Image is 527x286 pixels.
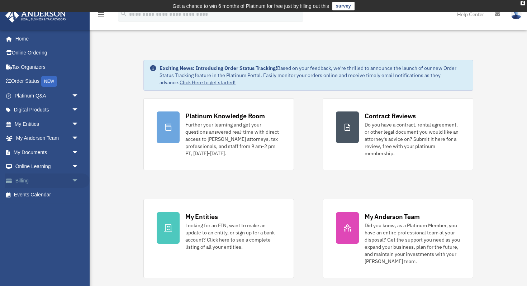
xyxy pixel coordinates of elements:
span: arrow_drop_down [72,159,86,174]
div: NEW [41,76,57,87]
strong: Exciting News: Introducing Order Status Tracking! [160,65,277,71]
div: My Anderson Team [365,212,420,221]
div: Looking for an EIN, want to make an update to an entity, or sign up for a bank account? Click her... [185,222,281,251]
div: Further your learning and get your questions answered real-time with direct access to [PERSON_NAM... [185,121,281,157]
a: Online Ordering [5,46,90,60]
div: Do you have a contract, rental agreement, or other legal document you would like an attorney's ad... [365,121,460,157]
a: Billingarrow_drop_down [5,173,90,188]
span: arrow_drop_down [72,173,86,188]
a: My Entities Looking for an EIN, want to make an update to an entity, or sign up for a bank accoun... [143,199,294,278]
a: Home [5,32,86,46]
a: My Anderson Teamarrow_drop_down [5,131,90,146]
span: arrow_drop_down [72,103,86,118]
div: Contract Reviews [365,111,416,120]
span: arrow_drop_down [72,131,86,146]
a: Platinum Q&Aarrow_drop_down [5,89,90,103]
img: Anderson Advisors Platinum Portal [3,9,68,23]
a: My Entitiesarrow_drop_down [5,117,90,131]
span: arrow_drop_down [72,145,86,160]
div: Get a chance to win 6 months of Platinum for free just by filling out this [172,2,329,10]
a: Click Here to get started! [180,79,236,86]
a: menu [97,13,105,19]
img: User Pic [511,9,522,19]
span: arrow_drop_down [72,89,86,103]
div: Did you know, as a Platinum Member, you have an entire professional team at your disposal? Get th... [365,222,460,265]
a: Events Calendar [5,188,90,202]
a: Contract Reviews Do you have a contract, rental agreement, or other legal document you would like... [323,98,473,170]
i: search [120,10,128,18]
i: menu [97,10,105,19]
a: My Documentsarrow_drop_down [5,145,90,159]
a: Tax Organizers [5,60,90,74]
a: survey [332,2,355,10]
a: Digital Productsarrow_drop_down [5,103,90,117]
a: Platinum Knowledge Room Further your learning and get your questions answered real-time with dire... [143,98,294,170]
div: My Entities [185,212,218,221]
span: arrow_drop_down [72,117,86,132]
a: Order StatusNEW [5,74,90,89]
a: My Anderson Team Did you know, as a Platinum Member, you have an entire professional team at your... [323,199,473,278]
div: close [521,1,525,5]
div: Based on your feedback, we're thrilled to announce the launch of our new Order Status Tracking fe... [160,65,467,86]
a: Online Learningarrow_drop_down [5,159,90,174]
div: Platinum Knowledge Room [185,111,265,120]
